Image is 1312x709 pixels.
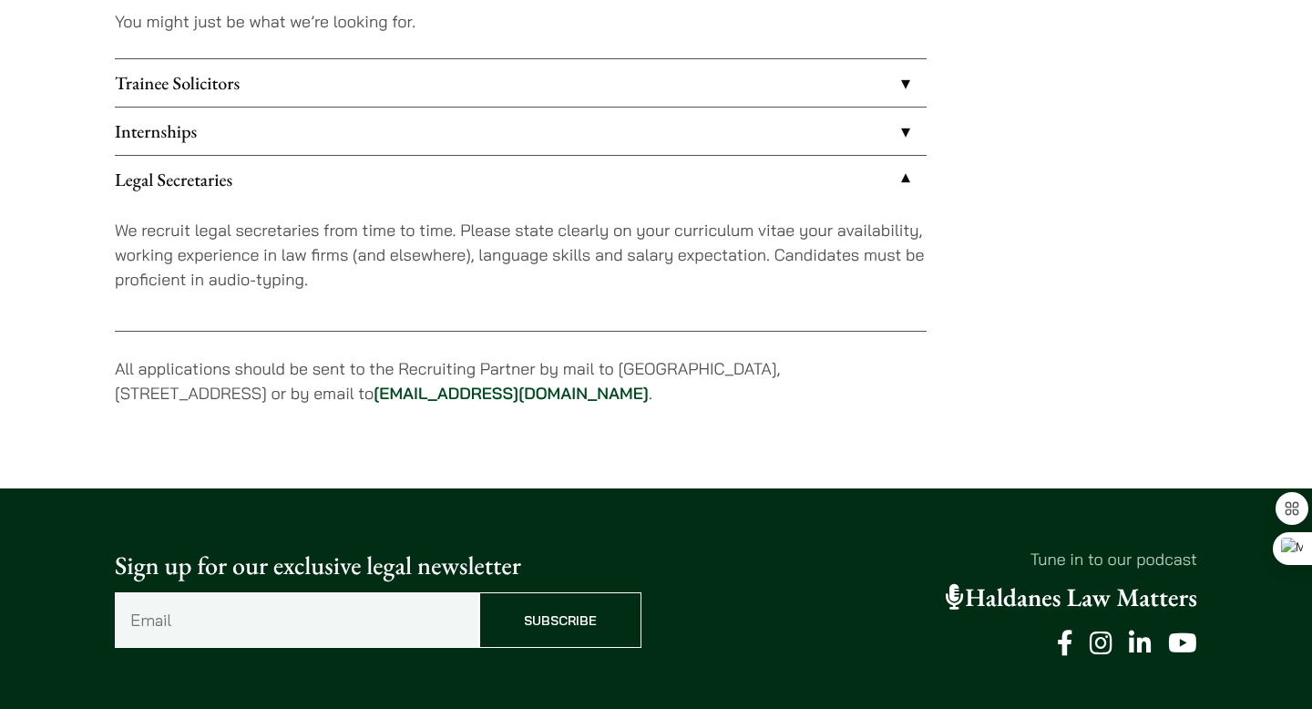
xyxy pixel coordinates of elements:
[115,218,927,292] p: We recruit legal secretaries from time to time. Please state clearly on your curriculum vitae you...
[115,108,927,155] a: Internships
[115,59,927,107] a: Trainee Solicitors
[115,592,479,648] input: Email
[374,383,649,404] a: [EMAIL_ADDRESS][DOMAIN_NAME]
[671,547,1197,571] p: Tune in to our podcast
[115,203,927,331] div: Legal Secretaries
[115,9,927,34] p: You might just be what we’re looking for.
[946,581,1197,614] a: Haldanes Law Matters
[479,592,641,648] input: Subscribe
[115,156,927,203] a: Legal Secretaries
[115,547,641,585] p: Sign up for our exclusive legal newsletter
[115,356,927,406] p: All applications should be sent to the Recruiting Partner by mail to [GEOGRAPHIC_DATA], [STREET_A...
